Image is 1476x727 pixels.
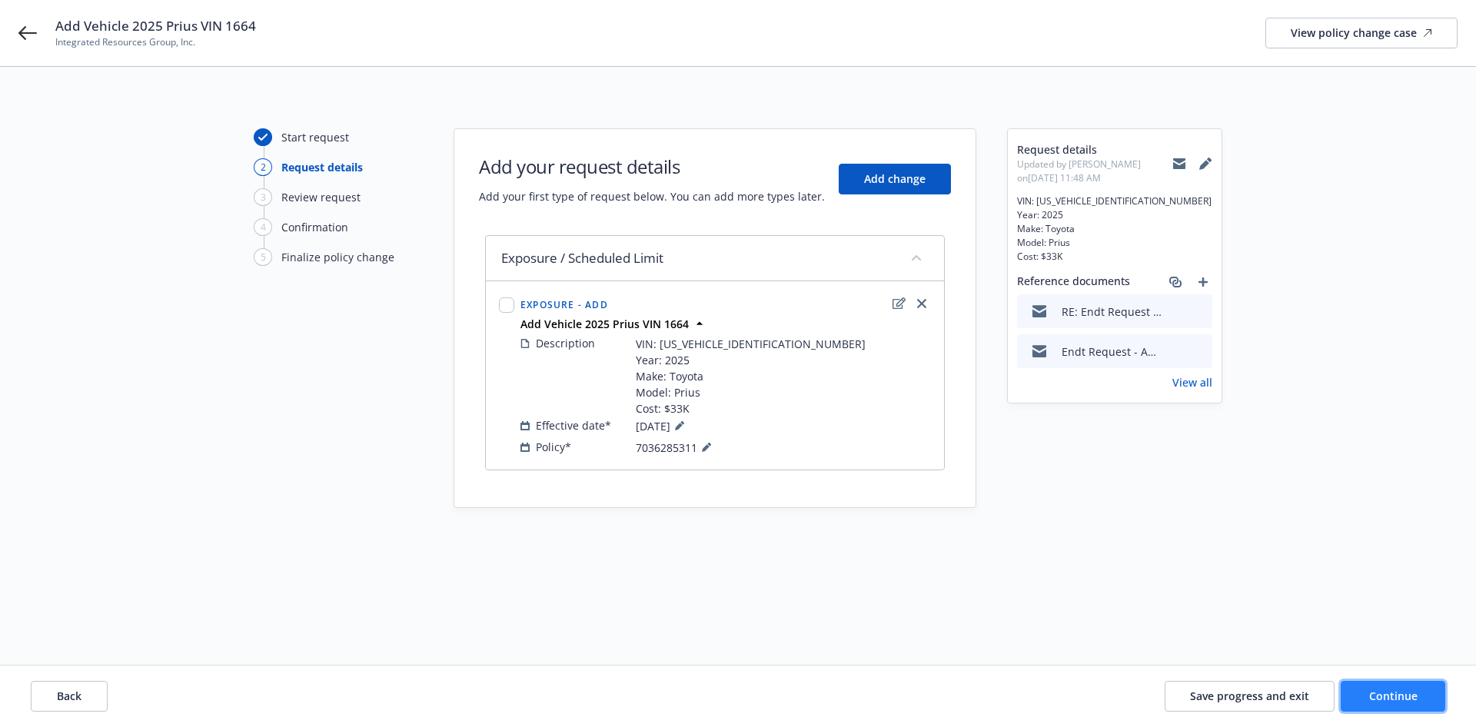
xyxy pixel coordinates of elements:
span: Back [57,689,81,703]
button: collapse content [904,245,929,270]
button: Save progress and exit [1165,681,1335,712]
div: Exposure / Scheduled Limitcollapse content [486,236,944,281]
div: Request details [281,159,363,175]
h1: Add your request details [479,154,825,179]
div: 3 [254,188,272,206]
button: download file [1168,344,1180,360]
strong: Add Vehicle 2025 Prius VIN 1664 [520,317,689,331]
span: Reference documents [1017,273,1130,291]
button: Add change [839,164,951,194]
a: close [913,294,931,313]
div: Endt Request - Add Vehicle Policy # 7036285311 - Integrated Resources Group, Inc. [1062,344,1162,360]
button: Back [31,681,108,712]
span: Add change [864,171,926,186]
div: 4 [254,218,272,236]
div: RE: Endt Request - Add Vehicle Policy # 7036285311 - Integrated Resources Group, Inc. [1062,304,1162,320]
span: VIN: [US_VEHICLE_IDENTIFICATION_NUMBER] Year: 2025 Make: Toyota Model: Prius Cost: $33K [1017,194,1212,264]
span: Request details [1017,141,1172,158]
span: Effective date* [536,417,611,433]
span: Save progress and exit [1190,689,1309,703]
div: 2 [254,158,272,176]
button: Continue [1341,681,1445,712]
span: Add Vehicle 2025 Prius VIN 1664 [55,17,256,35]
span: [DATE] [636,417,689,435]
span: Continue [1369,689,1418,703]
a: edit [889,294,908,313]
span: Add your first type of request below. You can add more types later. [479,188,825,204]
span: Policy* [536,439,571,455]
span: Exposure / Scheduled Limit [501,249,663,267]
div: Start request [281,129,349,145]
a: View policy change case [1265,18,1458,48]
span: Integrated Resources Group, Inc. [55,35,256,49]
div: Finalize policy change [281,249,394,265]
div: View policy change case [1291,18,1432,48]
a: associate [1166,273,1185,291]
span: Description [536,335,595,351]
button: download file [1168,304,1180,320]
button: preview file [1192,304,1206,320]
button: preview file [1192,344,1206,360]
span: VIN: [US_VEHICLE_IDENTIFICATION_NUMBER] Year: 2025 Make: Toyota Model: Prius Cost: $33K [636,336,866,417]
div: Review request [281,189,361,205]
span: Exposure - Add [520,298,608,311]
div: Confirmation [281,219,348,235]
span: Updated by [PERSON_NAME] on [DATE] 11:48 AM [1017,158,1172,185]
div: 5 [254,248,272,266]
span: 7036285311 [636,438,716,456]
a: View all [1172,374,1212,390]
a: add [1194,273,1212,291]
